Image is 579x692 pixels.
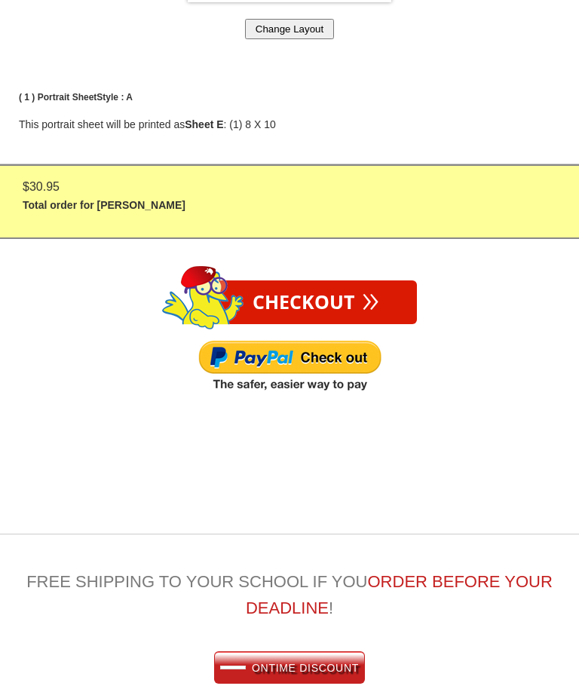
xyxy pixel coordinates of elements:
[215,653,364,684] a: ONTIME DISCOUNT
[23,178,579,197] div: $30.95
[220,663,359,675] span: ONTIME DISCOUNT
[362,290,379,307] span: »
[215,281,417,325] a: Checkout»
[245,20,334,40] button: Change Layout
[185,119,223,131] b: Sheet E
[198,340,382,394] img: Paypal
[246,573,553,618] span: ORDER BEFORE YOUR DEADLINE
[96,93,133,103] span: Style : A
[23,197,568,216] div: Total order for [PERSON_NAME]
[19,90,579,107] p: ( 1 ) Portrait Sheet
[19,118,553,134] p: This portrait sheet will be printed as : (1) 8 X 10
